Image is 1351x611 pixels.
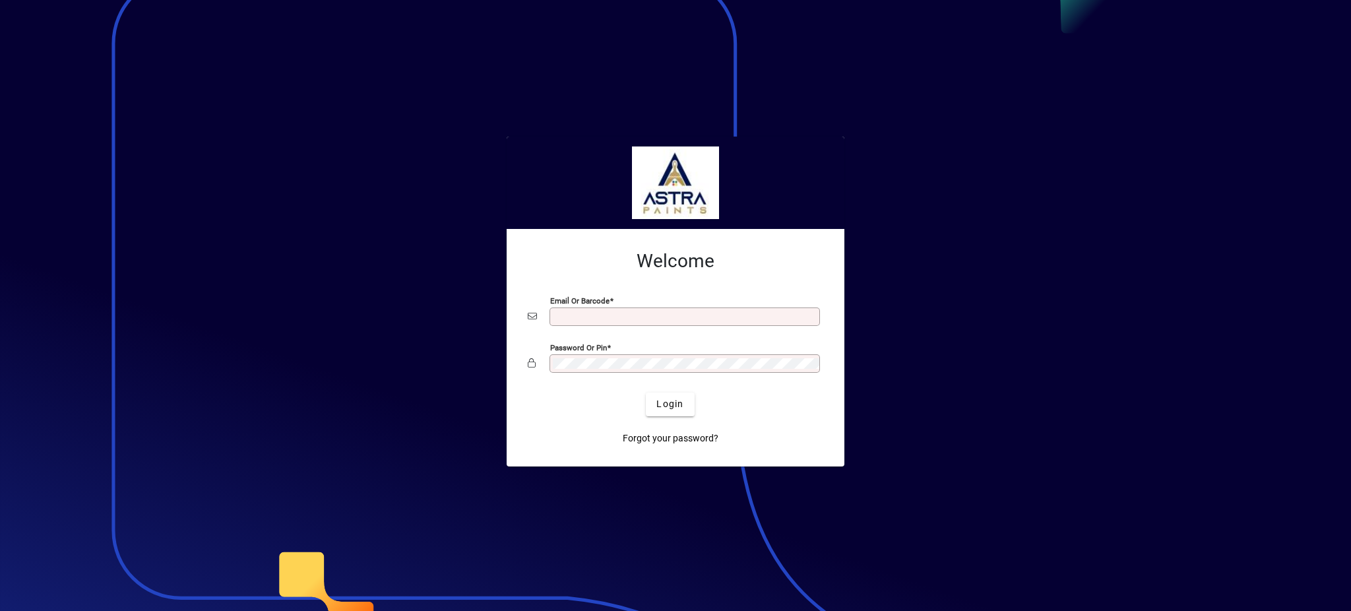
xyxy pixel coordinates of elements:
[528,250,823,273] h2: Welcome
[623,432,718,445] span: Forgot your password?
[550,296,610,305] mat-label: Email or Barcode
[550,342,607,352] mat-label: Password or Pin
[656,397,683,411] span: Login
[617,427,724,451] a: Forgot your password?
[646,393,694,416] button: Login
